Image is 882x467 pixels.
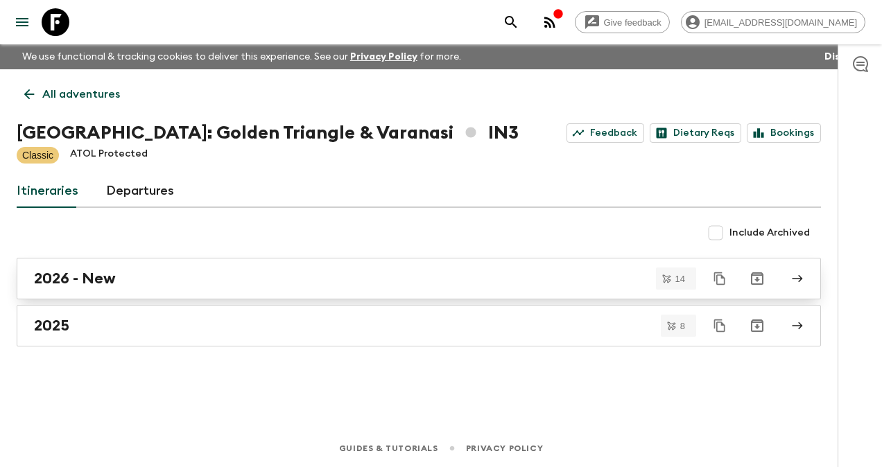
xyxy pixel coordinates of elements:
a: Privacy Policy [466,441,543,456]
button: Dismiss [821,47,865,67]
a: Feedback [567,123,644,143]
a: Privacy Policy [350,52,417,62]
a: Dietary Reqs [650,123,741,143]
a: Give feedback [575,11,670,33]
span: 14 [667,274,693,283]
span: Give feedback [596,17,669,28]
a: Bookings [747,123,821,143]
a: Guides & Tutorials [339,441,438,456]
button: menu [8,8,36,36]
p: Classic [22,148,53,162]
span: 8 [672,321,693,331]
span: Include Archived [729,226,810,240]
span: [EMAIL_ADDRESS][DOMAIN_NAME] [697,17,865,28]
button: Duplicate [707,313,732,338]
div: [EMAIL_ADDRESS][DOMAIN_NAME] [681,11,865,33]
h1: [GEOGRAPHIC_DATA]: Golden Triangle & Varanasi IN3 [17,119,519,147]
p: ATOL Protected [70,147,148,164]
h2: 2025 [34,317,69,335]
a: Itineraries [17,175,78,208]
p: All adventures [42,86,120,103]
a: 2025 [17,305,821,346]
button: search adventures [497,8,525,36]
a: Departures [106,175,174,208]
button: Archive [743,265,771,292]
button: Duplicate [707,266,732,291]
a: All adventures [17,80,128,108]
a: 2026 - New [17,258,821,299]
button: Archive [743,312,771,340]
h2: 2026 - New [34,270,116,288]
p: We use functional & tracking cookies to deliver this experience. See our for more. [17,44,467,69]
